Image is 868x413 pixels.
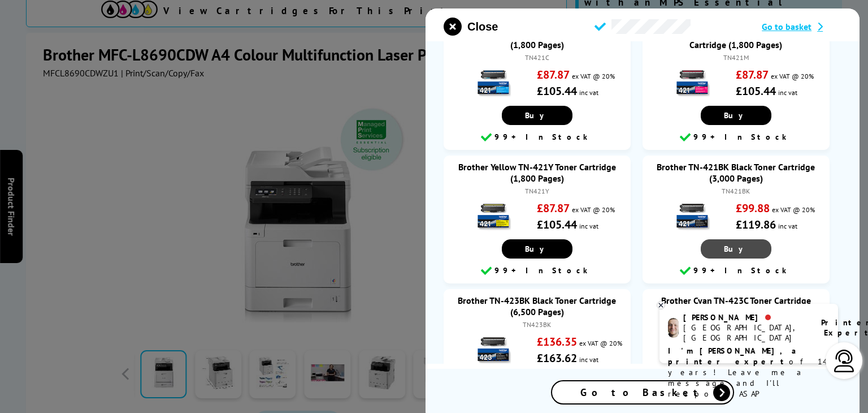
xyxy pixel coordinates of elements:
[455,320,619,329] div: TN423BK
[474,62,513,101] img: Brother Cyan TN-421C Toner Cartridge (1,800 Pages)
[762,21,841,32] a: Go to basket
[467,20,498,33] span: Close
[668,346,800,367] b: I'm [PERSON_NAME], a printer expert
[833,350,856,372] img: user-headset-light.svg
[657,161,815,184] a: Brother TN-421BK Black Toner Cartridge (3,000 Pages)
[654,53,818,62] div: TN421M
[537,334,577,349] strong: £136.35
[683,322,807,343] div: [GEOGRAPHIC_DATA], [GEOGRAPHIC_DATA]
[762,21,811,32] span: Go to basket
[455,187,619,195] div: TN421Y
[736,67,769,82] strong: £87.87
[683,312,807,322] div: [PERSON_NAME]
[449,264,625,278] div: 99+ In Stock
[654,187,818,195] div: TN421BK
[661,295,811,317] a: Brother Cyan TN-423C Toner Cartridge (4,000 Pages)
[525,244,549,254] span: Buy
[672,62,712,101] img: Brother Magenta TN-421M Toner Cartridge (1,800 Pages)
[537,67,570,82] strong: £87.87
[537,201,570,216] strong: £87.87
[525,110,549,121] span: Buy
[736,84,776,98] strong: £105.44
[736,217,776,232] strong: £119.86
[572,205,615,214] span: ex VAT @ 20%
[648,131,824,144] div: 99+ In Stock
[772,205,815,214] span: ex VAT @ 20%
[668,346,830,399] p: of 14 years! Leave me a message and I'll respond ASAP
[551,380,734,405] a: Go to Basket
[579,88,598,97] span: inc vat
[668,318,679,338] img: ashley-livechat.png
[572,72,615,80] span: ex VAT @ 20%
[579,355,598,364] span: inc vat
[648,264,824,278] div: 99+ In Stock
[724,110,748,121] span: Buy
[778,88,797,97] span: inc vat
[672,195,712,235] img: Brother TN-421BK Black Toner Cartridge (3,000 Pages)
[444,18,498,36] button: close modal
[449,131,625,144] div: 99+ In Stock
[778,222,797,230] span: inc vat
[654,320,818,329] div: TN423C
[458,161,616,184] a: Brother Yellow TN-421Y Toner Cartridge (1,800 Pages)
[771,72,814,80] span: ex VAT @ 20%
[455,53,619,62] div: TN421C
[537,351,577,365] strong: £163.62
[724,244,748,254] span: Buy
[579,222,598,230] span: inc vat
[736,201,770,216] strong: £99.88
[580,386,705,399] span: Go to Basket
[458,295,616,317] a: Brother TN-423BK Black Toner Cartridge (6,500 Pages)
[579,339,622,347] span: ex VAT @ 20%
[537,217,577,232] strong: £105.44
[474,329,513,368] img: Brother TN-423BK Black Toner Cartridge (6,500 Pages)
[537,84,577,98] strong: £105.44
[474,195,513,235] img: Brother Yellow TN-421Y Toner Cartridge (1,800 Pages)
